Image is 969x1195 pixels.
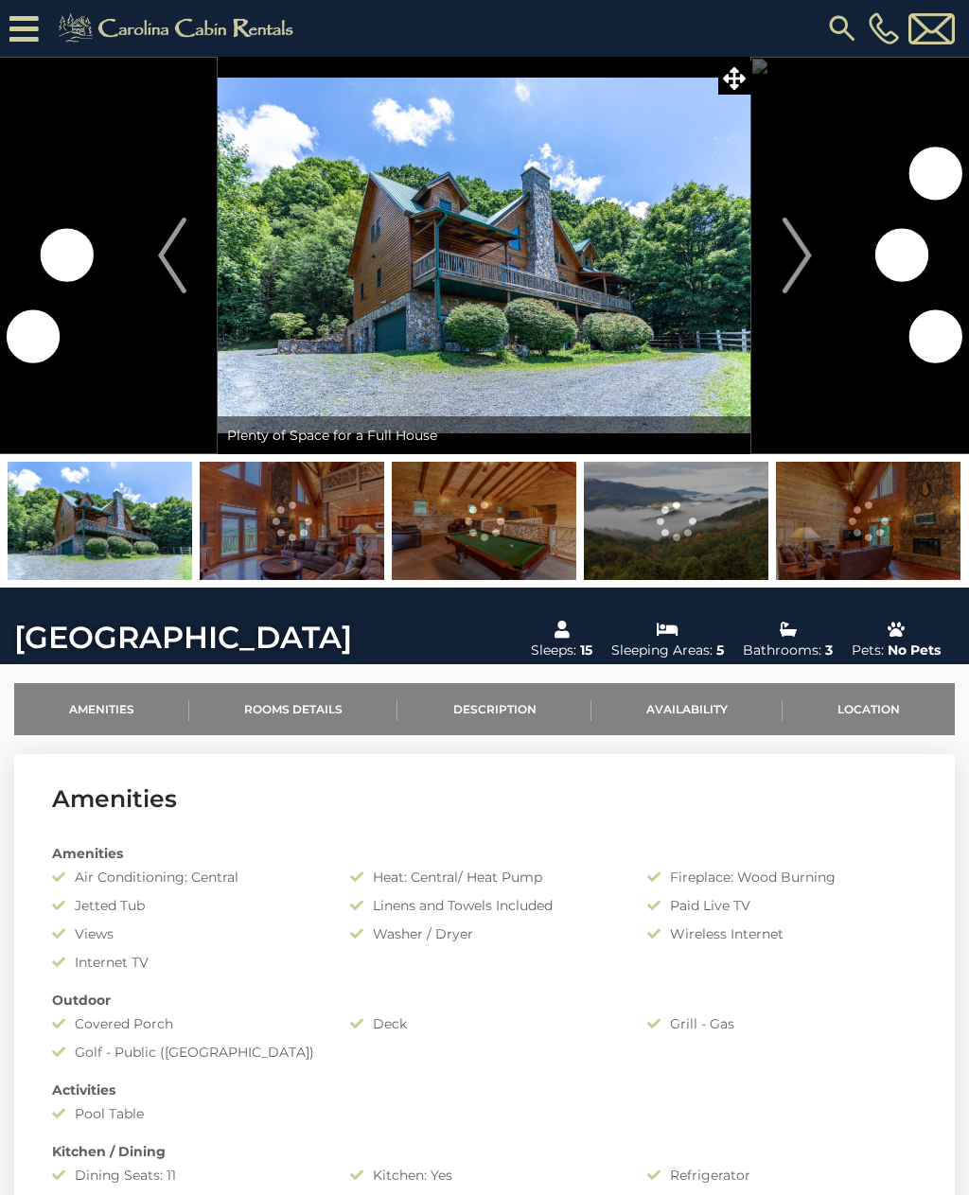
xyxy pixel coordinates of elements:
img: 163466697 [392,462,576,580]
div: Air Conditioning: Central [38,868,336,887]
div: Plenty of Space for a Full House [218,416,750,454]
div: Pool Table [38,1104,336,1123]
div: Internet TV [38,953,336,972]
div: Amenities [38,844,931,863]
div: Outdoor [38,991,931,1010]
div: Views [38,924,336,943]
div: Wireless Internet [633,924,931,943]
a: Amenities [14,683,189,735]
a: Location [783,683,955,735]
img: 163466672 [776,462,960,580]
a: Rooms Details [189,683,397,735]
div: Jetted Tub [38,896,336,915]
div: Kitchen: Yes [336,1166,634,1185]
img: arrow [783,218,811,293]
button: Previous [127,57,219,454]
img: 163466674 [200,462,384,580]
div: Grill - Gas [633,1014,931,1033]
div: Linens and Towels Included [336,896,634,915]
div: Paid Live TV [633,896,931,915]
div: Covered Porch [38,1014,336,1033]
div: Dining Seats: 11 [38,1166,336,1185]
div: Heat: Central/ Heat Pump [336,868,634,887]
div: Kitchen / Dining [38,1142,931,1161]
div: Washer / Dryer [336,924,634,943]
div: Golf - Public ([GEOGRAPHIC_DATA]) [38,1043,336,1062]
img: Khaki-logo.png [48,9,309,47]
h3: Amenities [52,782,917,816]
a: Description [397,683,590,735]
div: Activities [38,1081,931,1099]
div: Refrigerator [633,1166,931,1185]
div: Fireplace: Wood Burning [633,868,931,887]
a: [PHONE_NUMBER] [864,12,904,44]
button: Next [751,57,843,454]
img: 163466707 [8,462,192,580]
img: search-regular.svg [825,11,859,45]
a: Availability [591,683,783,735]
img: arrow [158,218,186,293]
div: Deck [336,1014,634,1033]
img: 163466671 [584,462,768,580]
